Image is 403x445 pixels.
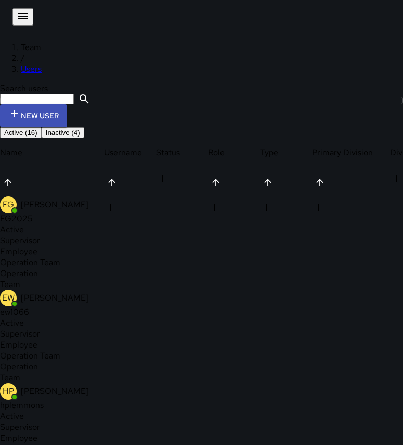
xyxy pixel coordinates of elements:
[3,199,14,211] p: EG
[3,385,14,398] p: HP
[21,386,89,397] p: [PERSON_NAME]
[260,138,312,167] div: Type
[21,53,403,64] li: /
[156,138,208,167] div: Status
[2,292,15,304] p: EW
[21,199,89,210] p: [PERSON_NAME]
[260,175,276,190] button: Sort
[208,138,260,167] div: Role
[104,138,156,167] div: Username
[312,138,390,167] div: Primary Division
[104,175,120,190] button: Sort
[21,292,89,303] p: [PERSON_NAME]
[21,64,42,75] a: Users
[208,175,224,190] button: Sort
[21,42,41,53] a: Team
[42,127,84,138] button: Inactive (4)
[312,175,328,190] button: Sort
